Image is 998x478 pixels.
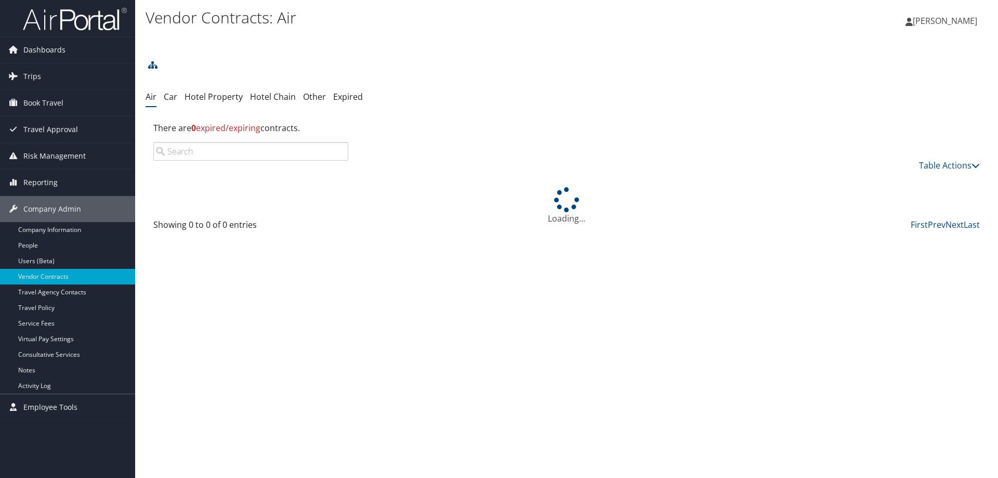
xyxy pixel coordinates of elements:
a: Air [146,91,156,102]
div: Loading... [146,187,988,225]
a: Expired [333,91,363,102]
span: expired/expiring [191,122,260,134]
h1: Vendor Contracts: Air [146,7,707,29]
span: Dashboards [23,37,65,63]
img: airportal-logo.png [23,7,127,31]
span: Book Travel [23,90,63,116]
span: Company Admin [23,196,81,222]
a: [PERSON_NAME] [905,5,988,36]
a: Car [164,91,177,102]
div: Showing 0 to 0 of 0 entries [153,218,348,236]
a: First [911,219,928,230]
span: Employee Tools [23,394,77,420]
input: Search [153,142,348,161]
a: Next [946,219,964,230]
div: There are contracts. [146,114,988,142]
a: Last [964,219,980,230]
strong: 0 [191,122,196,134]
a: Table Actions [919,160,980,171]
a: Prev [928,219,946,230]
a: Hotel Property [185,91,243,102]
span: Travel Approval [23,117,78,143]
span: Risk Management [23,143,86,169]
span: Trips [23,63,41,89]
span: [PERSON_NAME] [913,15,977,27]
a: Other [303,91,326,102]
span: Reporting [23,170,58,196]
a: Hotel Chain [250,91,296,102]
